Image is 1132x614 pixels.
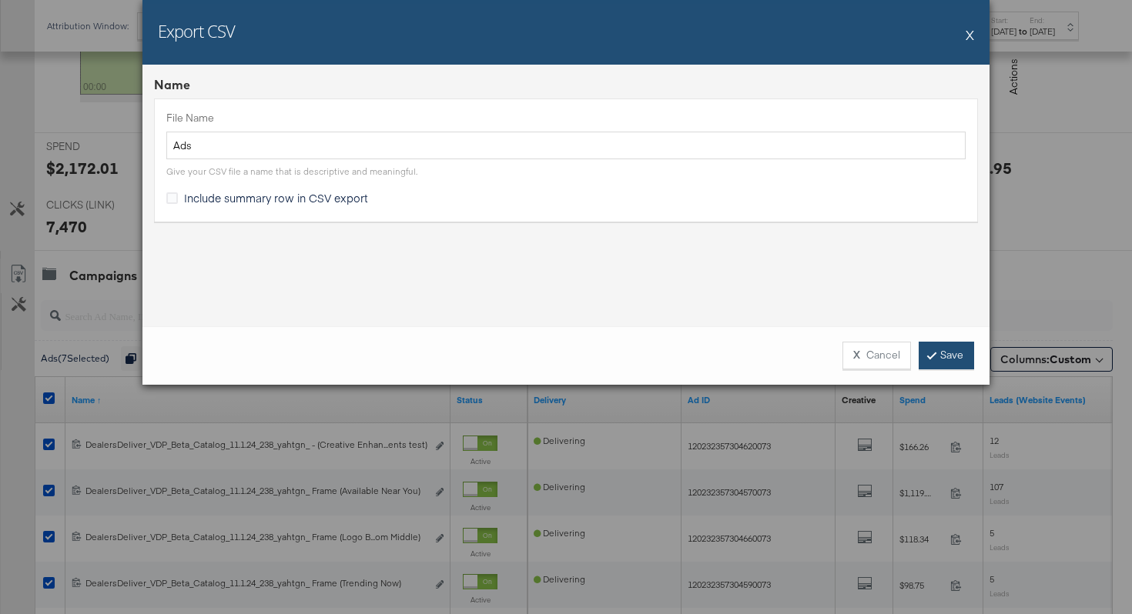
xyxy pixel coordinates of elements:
[166,111,966,125] label: File Name
[166,165,417,178] div: Give your CSV file a name that is descriptive and meaningful.
[842,342,911,369] button: XCancel
[184,190,368,205] span: Include summary row in CSV export
[919,342,974,369] a: Save
[853,348,860,362] strong: X
[154,76,978,94] div: Name
[966,19,974,50] button: X
[158,19,235,42] h2: Export CSV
